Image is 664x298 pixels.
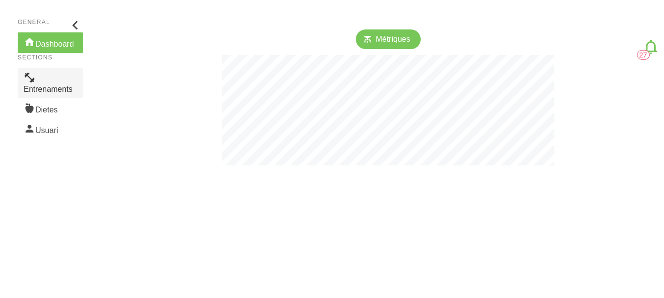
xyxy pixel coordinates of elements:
[375,33,410,45] span: Mètriques
[18,68,83,98] a: Entrenaments
[18,119,83,139] a: Usuari
[18,32,83,53] a: Dashboard
[18,53,83,62] p: Sections
[18,18,83,27] p: General
[356,29,420,49] a: Mètriques
[18,98,83,119] a: Dietes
